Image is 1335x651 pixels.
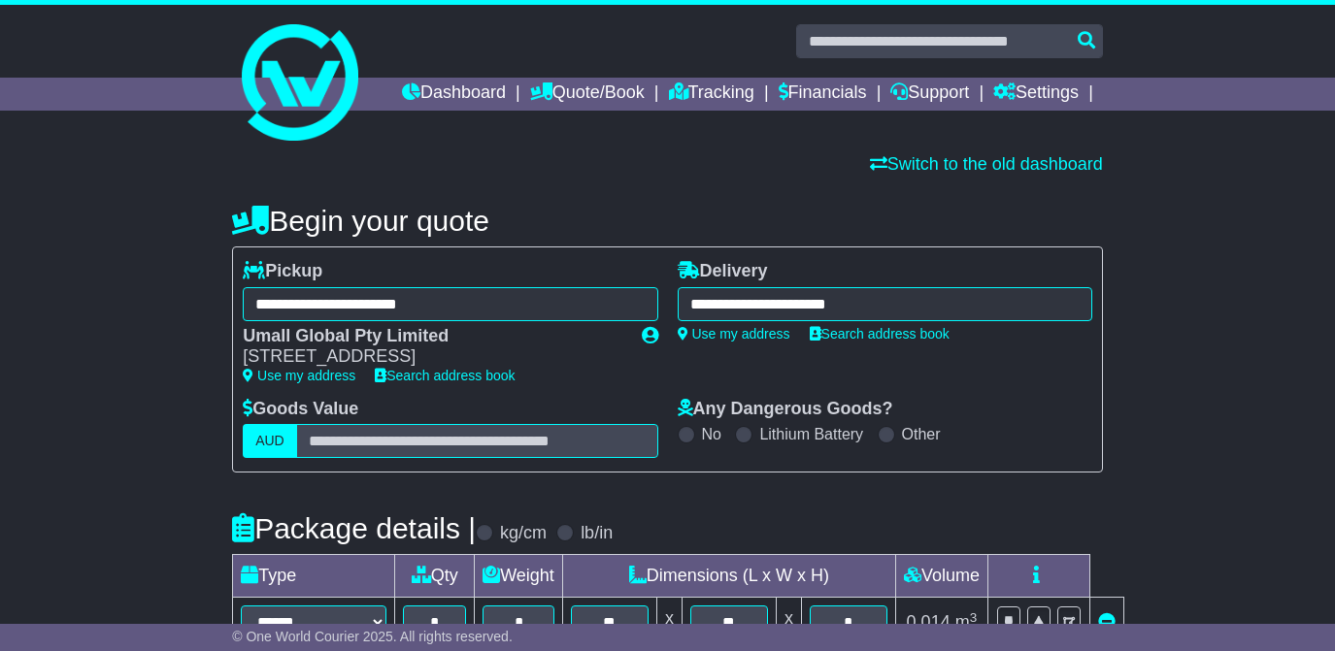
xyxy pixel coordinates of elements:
a: Switch to the old dashboard [870,154,1103,174]
h4: Package details | [232,512,476,544]
a: Search address book [375,368,515,383]
label: Other [902,425,941,443]
a: Use my address [678,326,790,342]
a: Financials [779,78,867,111]
td: x [656,598,682,648]
td: Qty [395,555,475,598]
label: AUD [243,424,297,458]
div: [STREET_ADDRESS] [243,346,621,368]
div: Umall Global Pty Limited [243,326,621,347]
td: Volume [895,555,987,598]
span: m [955,612,978,632]
label: Lithium Battery [759,425,863,443]
a: Quote/Book [530,78,645,111]
label: Delivery [678,261,768,282]
td: Type [233,555,395,598]
a: Use my address [243,368,355,383]
sup: 3 [970,610,978,625]
a: Search address book [810,326,950,342]
a: Support [890,78,969,111]
span: 0.014 [907,612,951,632]
td: Weight [475,555,563,598]
label: No [702,425,721,443]
label: Pickup [243,261,322,282]
td: x [776,598,801,648]
a: Settings [993,78,1079,111]
label: lb/in [581,523,613,544]
a: Dashboard [402,78,506,111]
a: Tracking [669,78,754,111]
label: Goods Value [243,399,358,420]
td: Dimensions (L x W x H) [562,555,895,598]
a: Remove this item [1098,612,1116,632]
span: © One World Courier 2025. All rights reserved. [232,629,513,644]
h4: Begin your quote [232,205,1103,237]
label: kg/cm [500,523,547,544]
label: Any Dangerous Goods? [678,399,893,420]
